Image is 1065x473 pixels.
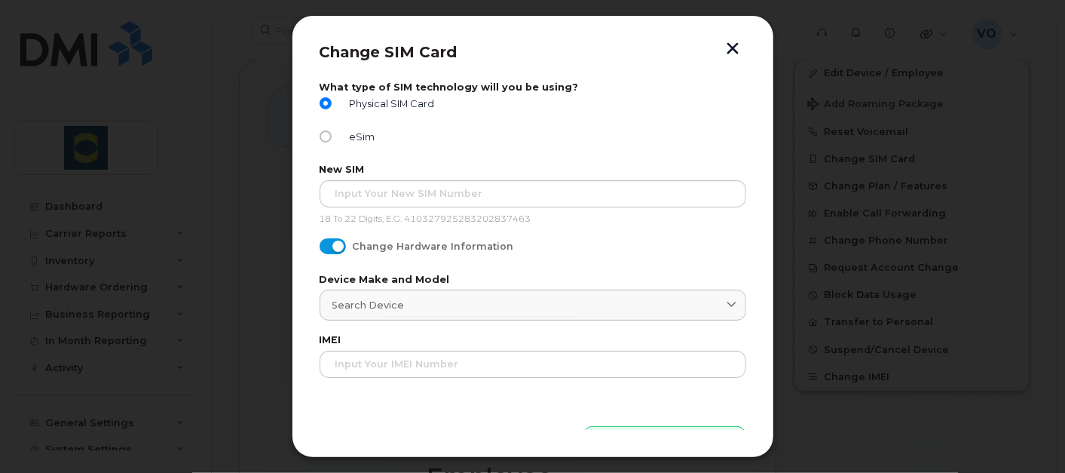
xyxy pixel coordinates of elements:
[320,351,746,378] input: Input your IMEI Number
[320,213,746,226] p: 18 To 22 Digits, E.G. 410327925283202837463
[320,97,332,109] input: Physical SIM Card
[320,334,746,346] label: IMEI
[344,98,435,109] span: Physical SIM Card
[320,131,332,143] input: eSim
[320,238,332,250] input: Change Hardware Information
[583,426,746,453] button: Change SIM Card Number
[320,164,746,175] label: New SIM
[344,131,375,143] span: eSim
[332,298,405,312] span: Search Device
[320,180,746,207] input: Input Your New SIM Number
[320,81,746,93] label: What type of SIM technology will you be using?
[320,43,458,61] span: Change SIM Card
[320,274,746,285] label: Device Make and Model
[320,290,746,321] a: Search Device
[352,241,513,252] span: Change Hardware Information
